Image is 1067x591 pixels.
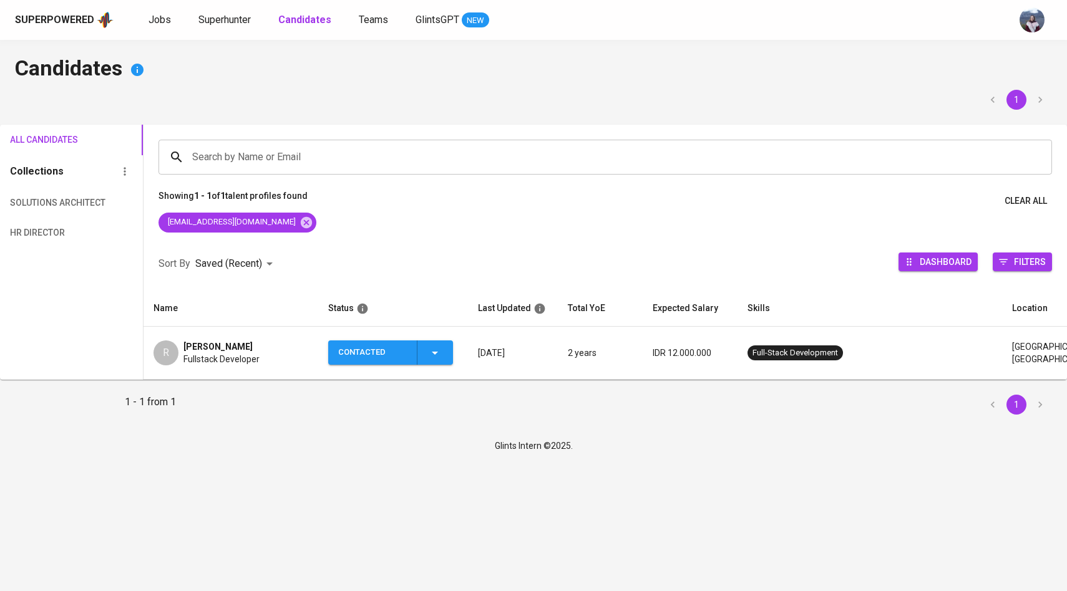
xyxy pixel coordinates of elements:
[478,347,548,359] p: [DATE]
[158,213,316,233] div: [EMAIL_ADDRESS][DOMAIN_NAME]
[1005,193,1047,209] span: Clear All
[416,14,459,26] span: GlintsGPT
[338,340,407,365] div: Contacted
[10,163,64,180] h6: Collections
[568,347,633,359] p: 2 years
[278,12,334,28] a: Candidates
[643,291,738,327] th: Expected Salary
[198,12,253,28] a: Superhunter
[416,12,489,28] a: GlintsGPT NEW
[899,252,978,271] button: Dashboard
[15,11,114,29] a: Superpoweredapp logo
[10,225,78,241] span: HR Director
[1020,7,1045,32] img: christine.raharja@glints.com
[1014,253,1046,270] span: Filters
[462,14,489,27] span: NEW
[10,195,78,211] span: Solutions Architect
[278,14,331,26] b: Candidates
[195,252,277,276] div: Saved (Recent)
[149,14,171,26] span: Jobs
[981,90,1052,110] nav: pagination navigation
[158,216,303,228] span: [EMAIL_ADDRESS][DOMAIN_NAME]
[183,353,260,365] span: Fullstack Developer
[158,256,190,271] p: Sort By
[920,253,972,270] span: Dashboard
[738,291,1002,327] th: Skills
[15,13,94,27] div: Superpowered
[753,347,838,359] div: Full-Stack Development
[558,291,643,327] th: Total YoE
[993,252,1052,271] button: Filters
[468,291,558,327] th: Last Updated
[359,14,388,26] span: Teams
[153,340,178,365] div: R
[318,291,468,327] th: Status
[981,395,1052,415] nav: pagination navigation
[1000,190,1052,213] button: Clear All
[149,12,173,28] a: Jobs
[220,191,225,201] b: 1
[653,347,728,359] p: IDR 12.000.000
[328,340,453,365] button: Contacted
[158,190,308,213] p: Showing of talent profiles found
[1006,395,1026,415] button: page 1
[359,12,391,28] a: Teams
[97,11,114,29] img: app logo
[144,291,318,327] th: Name
[1006,90,1026,110] button: page 1
[10,132,78,148] span: All Candidates
[183,340,253,353] span: [PERSON_NAME]
[198,14,251,26] span: Superhunter
[195,256,262,271] p: Saved (Recent)
[15,55,1052,85] h4: Candidates
[125,395,176,415] p: 1 - 1 from 1
[194,191,212,201] b: 1 - 1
